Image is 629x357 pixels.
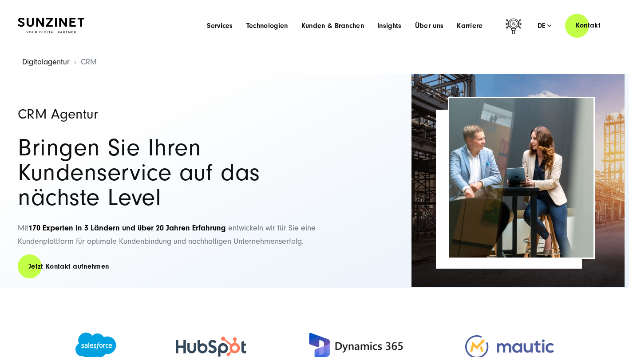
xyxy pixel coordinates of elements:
a: Digitalagentur [22,57,70,67]
a: Jetzt Kontakt aufnehmen [18,254,119,279]
a: Karriere [457,21,483,30]
strong: 170 Experten in 3 Ländern und über 20 Jahren Erfahrung [28,223,226,233]
img: HubSpot Gold Partner Agentur - Full-Service CRM Agentur SUNZINET [176,337,246,357]
div: Mit entwickeln wir für Sie eine Kundenplattform für optimale Kundenbindung und nachhaltigen Unter... [18,74,328,288]
img: CRM Agentur Header | Kunde und Berater besprechen etwas an einem Laptop [449,98,593,258]
img: Full-Service CRM Agentur SUNZINET [411,74,625,287]
h2: Bringen Sie Ihren Kundenservice auf das nächste Level [18,135,328,210]
div: de [538,21,552,30]
h1: CRM Agentur [18,107,328,121]
a: Services [207,21,233,30]
a: Technologien [246,21,288,30]
a: Insights [377,21,402,30]
span: CRM [81,57,97,67]
a: Kontakt [565,13,611,38]
img: SUNZINET Full Service Digital Agentur [18,18,84,33]
a: Über uns [415,21,444,30]
a: Kunden & Branchen [301,21,364,30]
